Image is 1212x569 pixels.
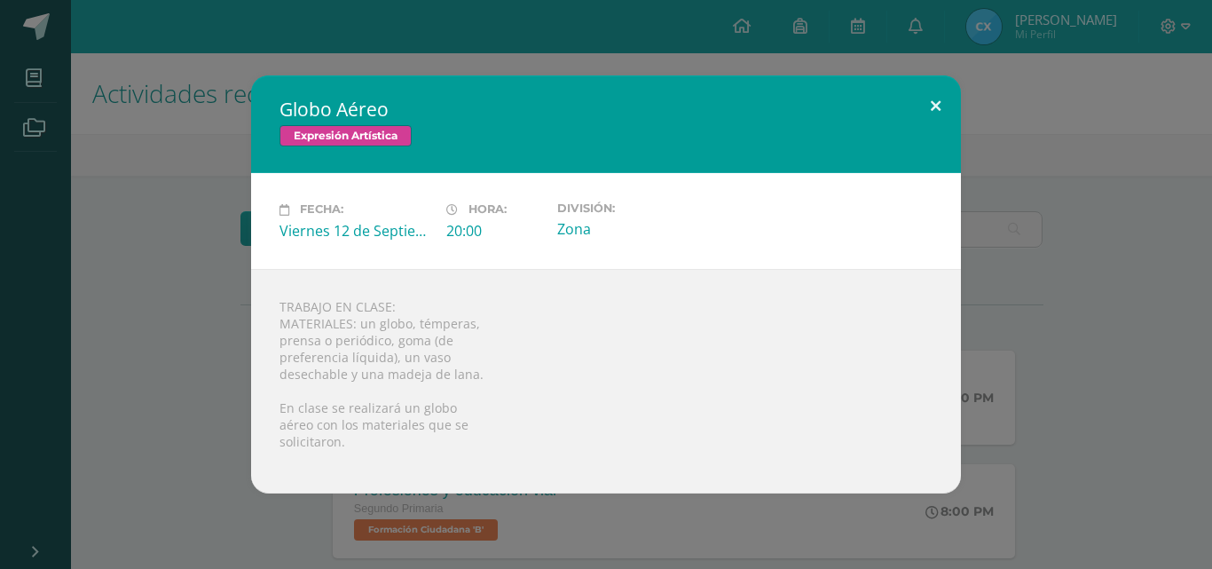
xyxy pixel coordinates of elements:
[251,269,961,494] div: TRABAJO EN CLASE: MATERIALES: un globo, témperas, prensa o periódico, goma (de preferencia líquid...
[300,203,343,217] span: Fecha:
[910,75,961,136] button: Close (Esc)
[279,97,933,122] h2: Globo Aéreo
[557,202,710,215] label: División:
[446,221,543,241] div: 20:00
[468,203,507,217] span: Hora:
[557,219,710,239] div: Zona
[279,125,412,146] span: Expresión Artística
[279,221,432,241] div: Viernes 12 de Septiembre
